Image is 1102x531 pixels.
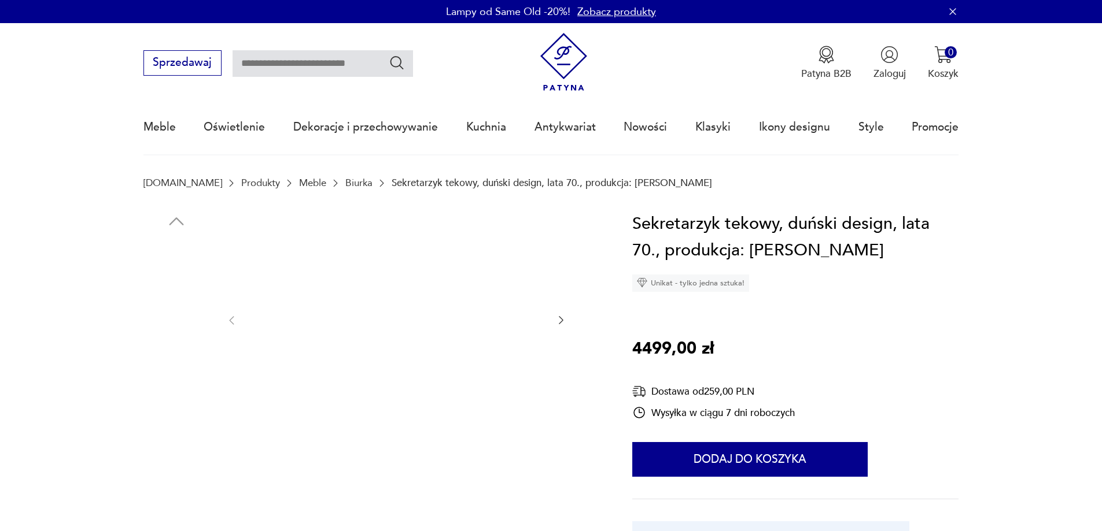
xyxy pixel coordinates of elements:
div: Unikat - tylko jedna sztuka! [632,274,749,291]
a: Biurka [345,177,373,188]
a: Klasyki [695,101,731,154]
p: Zaloguj [874,67,906,80]
img: Ikona dostawy [632,384,646,399]
h1: Sekretarzyk tekowy, duński design, lata 70., produkcja: [PERSON_NAME] [632,211,959,263]
a: Style [858,101,884,154]
img: Patyna - sklep z meblami i dekoracjami vintage [535,33,593,91]
a: Kuchnia [466,101,506,154]
img: Zdjęcie produktu Sekretarzyk tekowy, duński design, lata 70., produkcja: Dania [252,211,541,428]
button: 0Koszyk [928,46,959,80]
a: [DOMAIN_NAME] [143,177,222,188]
img: Ikona diamentu [637,277,647,288]
button: Szukaj [389,54,406,71]
button: Zaloguj [874,46,906,80]
div: 0 [945,46,957,58]
a: Promocje [912,101,959,154]
img: Zdjęcie produktu Sekretarzyk tekowy, duński design, lata 70., produkcja: Dania [143,458,209,524]
p: Patyna B2B [801,67,852,80]
a: Antykwariat [535,101,596,154]
img: Zdjęcie produktu Sekretarzyk tekowy, duński design, lata 70., produkcja: Dania [143,385,209,451]
p: Lampy od Same Old -20%! [446,5,570,19]
a: Dekoracje i przechowywanie [293,101,438,154]
a: Zobacz produkty [577,5,656,19]
p: 4499,00 zł [632,336,714,362]
img: Ikonka użytkownika [880,46,898,64]
a: Produkty [241,177,280,188]
div: Dostawa od 259,00 PLN [632,384,795,399]
button: Dodaj do koszyka [632,441,868,476]
img: Zdjęcie produktu Sekretarzyk tekowy, duński design, lata 70., produkcja: Dania [143,311,209,377]
p: Sekretarzyk tekowy, duński design, lata 70., produkcja: [PERSON_NAME] [392,177,712,188]
a: Meble [299,177,326,188]
img: Ikona koszyka [934,46,952,64]
a: Ikony designu [759,101,830,154]
img: Zdjęcie produktu Sekretarzyk tekowy, duński design, lata 70., produkcja: Dania [143,237,209,303]
a: Sprzedawaj [143,59,222,68]
a: Ikona medaluPatyna B2B [801,46,852,80]
a: Oświetlenie [204,101,265,154]
a: Nowości [624,101,667,154]
button: Patyna B2B [801,46,852,80]
p: Koszyk [928,67,959,80]
img: Ikona medalu [817,46,835,64]
button: Sprzedawaj [143,50,222,76]
div: Wysyłka w ciągu 7 dni roboczych [632,406,795,419]
a: Meble [143,101,176,154]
